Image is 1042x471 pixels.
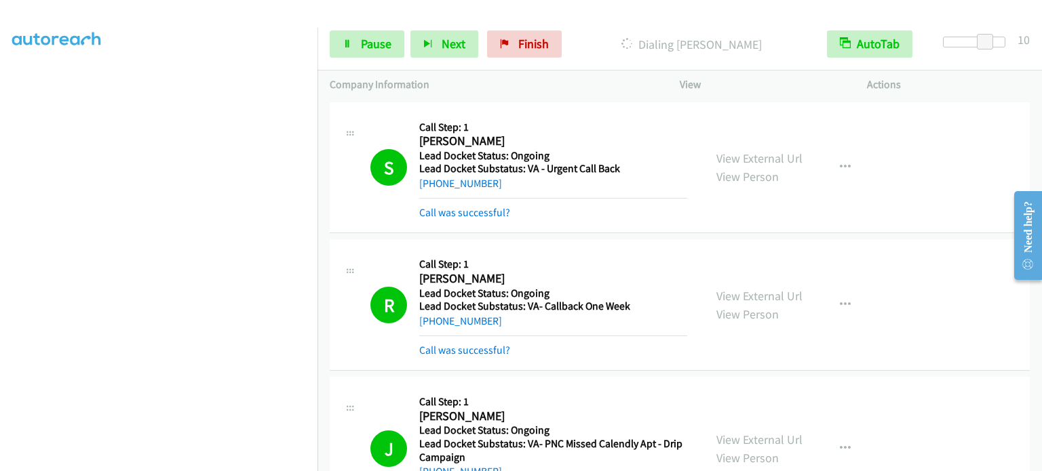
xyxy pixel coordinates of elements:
h2: [PERSON_NAME] [419,134,687,149]
h1: J [370,430,407,467]
h5: Lead Docket Status: Ongoing [419,149,687,163]
a: View External Url [716,432,803,447]
span: Pause [361,36,391,52]
a: View External Url [716,150,803,166]
div: 10 [1018,30,1030,49]
a: [PHONE_NUMBER] [419,177,502,190]
a: View Person [716,169,779,184]
h1: S [370,149,407,186]
h2: [PERSON_NAME] [419,409,687,424]
p: View [680,77,843,93]
a: Call was successful? [419,206,510,219]
p: Actions [867,77,1030,93]
a: View External Url [716,288,803,304]
h5: Lead Docket Status: Ongoing [419,424,692,437]
h5: Call Step: 1 [419,395,692,409]
h1: R [370,287,407,323]
span: Next [442,36,465,52]
p: Dialing [PERSON_NAME] [580,35,803,54]
h5: Lead Docket Substatus: VA- Callback One Week [419,300,687,313]
a: Finish [487,30,562,58]
a: Call was successful? [419,344,510,356]
h5: Lead Docket Substatus: VA- PNC Missed Calendly Apt - Drip Campaign [419,437,692,464]
span: Finish [518,36,549,52]
h5: Lead Docket Status: Ongoing [419,287,687,300]
a: View Person [716,450,779,466]
h2: [PERSON_NAME] [419,271,687,287]
button: Next [410,30,478,58]
iframe: Resource Center [1003,182,1042,289]
a: [PHONE_NUMBER] [419,314,502,327]
a: View Person [716,306,779,322]
a: Pause [330,30,404,58]
button: AutoTab [827,30,912,58]
h5: Call Step: 1 [419,258,687,271]
h5: Call Step: 1 [419,121,687,134]
p: Company Information [330,77,655,93]
h5: Lead Docket Substatus: VA - Urgent Call Back [419,162,687,176]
